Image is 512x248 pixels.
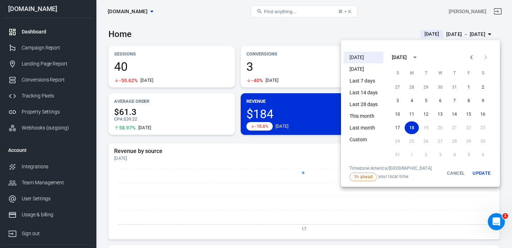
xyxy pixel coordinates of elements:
button: 10 [390,108,405,121]
button: 16 [476,108,490,121]
span: 1h ahead [351,174,375,180]
button: 13 [433,108,447,121]
button: Previous month [464,50,479,64]
span: your local time [350,173,432,181]
img: tab_domain_overview_orange.svg [19,41,25,47]
div: [DATE] [392,54,407,61]
button: 3 [390,94,405,107]
span: Monday [405,66,418,80]
span: 1 [502,213,508,219]
button: 12 [419,108,433,121]
img: tab_keywords_by_traffic_grey.svg [71,41,76,47]
button: 2 [476,81,490,94]
span: Friday [462,66,475,80]
button: 18 [405,121,419,134]
span: Saturday [476,66,489,80]
li: Last month [344,122,383,134]
img: website_grey.svg [11,19,17,24]
span: Tuesday [420,66,432,80]
div: Timezone: America/[GEOGRAPHIC_DATA] [350,165,432,171]
button: 9 [476,94,490,107]
button: 30 [433,81,447,94]
div: v 4.0.25 [20,11,35,17]
button: Cancel [444,165,467,181]
button: 17 [390,121,405,134]
button: 11 [405,108,419,121]
li: Last 14 days [344,87,383,99]
div: Domain: [DOMAIN_NAME] [18,19,78,24]
button: 14 [447,108,462,121]
img: logo_orange.svg [11,11,17,17]
button: 6 [433,94,447,107]
button: 27 [390,81,405,94]
button: 7 [447,94,462,107]
button: 4 [405,94,419,107]
span: Sunday [391,66,404,80]
li: Last 7 days [344,75,383,87]
span: Wednesday [434,66,447,80]
li: This month [344,110,383,122]
button: 5 [419,94,433,107]
button: 31 [447,81,462,94]
button: 28 [405,81,419,94]
li: [DATE] [344,63,383,75]
button: 1 [462,81,476,94]
li: Last 28 days [344,99,383,110]
span: Thursday [448,66,461,80]
div: Keywords by Traffic [79,42,120,47]
li: [DATE] [344,52,383,63]
button: calendar view is open, switch to year view [409,51,421,63]
button: 15 [462,108,476,121]
button: Update [470,165,493,181]
button: 29 [419,81,433,94]
iframe: Intercom live chat [488,213,505,230]
button: 8 [462,94,476,107]
div: Domain Overview [27,42,64,47]
li: Custom [344,134,383,146]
